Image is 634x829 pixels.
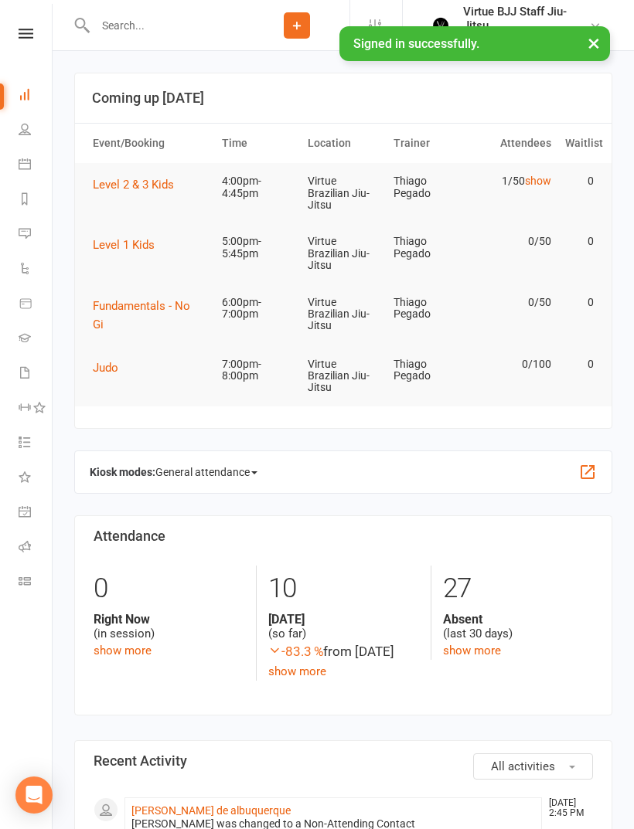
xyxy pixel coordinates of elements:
[19,566,53,600] a: Class kiosk mode
[353,36,479,51] span: Signed in successfully.
[268,566,418,612] div: 10
[387,284,472,333] td: Thiago Pegado
[268,612,418,641] div: (so far)
[268,641,418,662] div: from [DATE]
[94,753,593,769] h3: Recent Activity
[93,361,118,375] span: Judo
[472,284,558,321] td: 0/50
[580,26,608,59] button: ×
[301,124,387,163] th: Location
[268,664,326,678] a: show more
[131,804,291,817] a: [PERSON_NAME] de albuquerque
[387,223,472,272] td: Thiago Pegado
[86,124,215,163] th: Event/Booking
[19,531,53,566] a: Roll call kiosk mode
[387,124,472,163] th: Trainer
[472,223,558,260] td: 0/50
[215,223,301,272] td: 5:00pm-5:45pm
[301,284,387,345] td: Virtue Brazilian Jiu-Jitsu
[19,148,53,183] a: Calendar
[558,223,602,260] td: 0
[463,5,589,32] div: Virtue BJJ Staff Jiu-Jitsu
[558,124,602,163] th: Waitlist
[19,183,53,218] a: Reports
[443,644,501,657] a: show more
[155,460,257,484] span: General attendance
[215,124,301,163] th: Time
[424,10,455,41] img: thumb_image1665449447.png
[92,90,595,106] h3: Coming up [DATE]
[94,644,152,657] a: show more
[19,496,53,531] a: General attendance kiosk mode
[93,236,165,254] button: Level 1 Kids
[268,644,323,659] span: -83.3 %
[301,223,387,284] td: Virtue Brazilian Jiu-Jitsu
[93,297,208,334] button: Fundamentals - No Gi
[93,238,155,252] span: Level 1 Kids
[472,124,558,163] th: Attendees
[215,346,301,395] td: 7:00pm-8:00pm
[443,612,593,641] div: (last 30 days)
[558,163,602,199] td: 0
[525,175,551,187] a: show
[94,566,244,612] div: 0
[19,461,53,496] a: What's New
[301,163,387,223] td: Virtue Brazilian Jiu-Jitsu
[443,612,593,627] strong: Absent
[301,346,387,406] td: Virtue Brazilian Jiu-Jitsu
[472,346,558,382] td: 0/100
[443,566,593,612] div: 27
[19,287,53,322] a: Product Sales
[491,759,555,773] span: All activities
[93,175,185,194] button: Level 2 & 3 Kids
[558,284,602,321] td: 0
[268,612,418,627] strong: [DATE]
[558,346,602,382] td: 0
[93,178,174,192] span: Level 2 & 3 Kids
[215,284,301,333] td: 6:00pm-7:00pm
[19,114,53,148] a: People
[215,163,301,212] td: 4:00pm-4:45pm
[473,753,593,780] button: All activities
[93,299,190,331] span: Fundamentals - No Gi
[94,612,244,627] strong: Right Now
[387,163,472,212] td: Thiago Pegado
[94,612,244,641] div: (in session)
[472,163,558,199] td: 1/50
[90,466,155,478] strong: Kiosk modes:
[387,346,472,395] td: Thiago Pegado
[93,358,129,377] button: Judo
[541,798,592,818] time: [DATE] 2:45 PM
[90,15,244,36] input: Search...
[19,79,53,114] a: Dashboard
[15,776,53,814] div: Open Intercom Messenger
[94,528,593,544] h3: Attendance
